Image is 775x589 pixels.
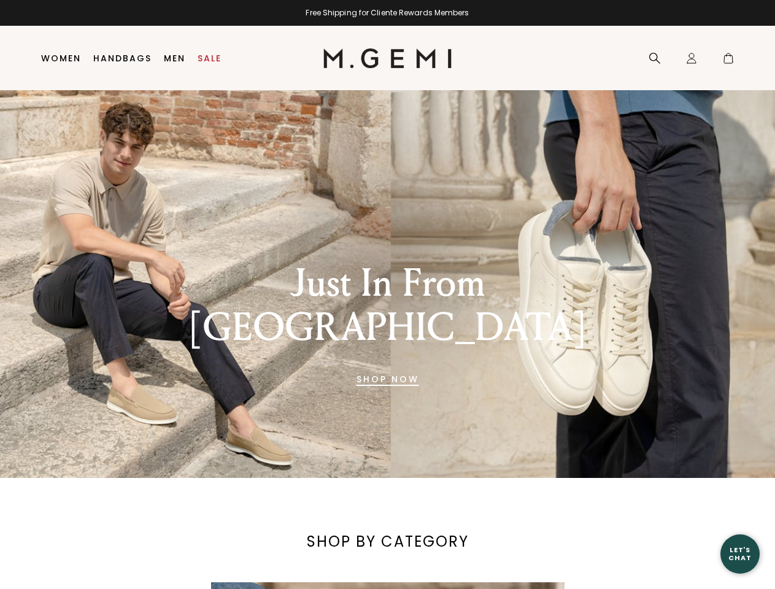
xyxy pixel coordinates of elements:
[164,53,185,63] a: Men
[198,53,222,63] a: Sale
[93,53,152,63] a: Handbags
[41,53,81,63] a: Women
[160,261,615,350] div: Just In From [GEOGRAPHIC_DATA]
[720,546,760,561] div: Let's Chat
[323,48,452,68] img: M.Gemi
[291,532,485,552] div: SHOP BY CATEGORY
[357,364,419,394] a: Banner primary button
